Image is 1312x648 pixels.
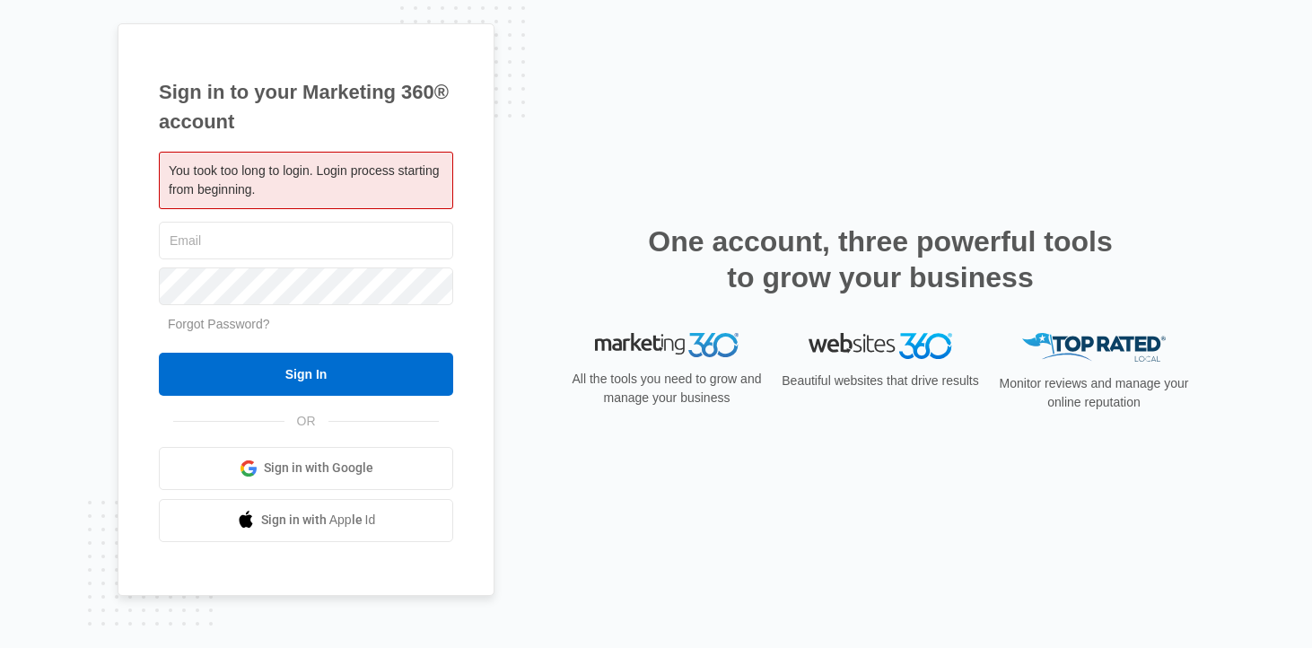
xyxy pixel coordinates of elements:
[169,163,439,197] span: You took too long to login. Login process starting from beginning.
[595,333,739,358] img: Marketing 360
[159,222,453,259] input: Email
[809,333,952,359] img: Websites 360
[566,370,767,407] p: All the tools you need to grow and manage your business
[261,511,376,530] span: Sign in with Apple Id
[159,499,453,542] a: Sign in with Apple Id
[284,412,328,431] span: OR
[159,77,453,136] h1: Sign in to your Marketing 360® account
[159,353,453,396] input: Sign In
[1022,333,1166,363] img: Top Rated Local
[780,372,981,390] p: Beautiful websites that drive results
[264,459,373,477] span: Sign in with Google
[993,374,1194,412] p: Monitor reviews and manage your online reputation
[159,447,453,490] a: Sign in with Google
[168,317,270,331] a: Forgot Password?
[643,223,1118,295] h2: One account, three powerful tools to grow your business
